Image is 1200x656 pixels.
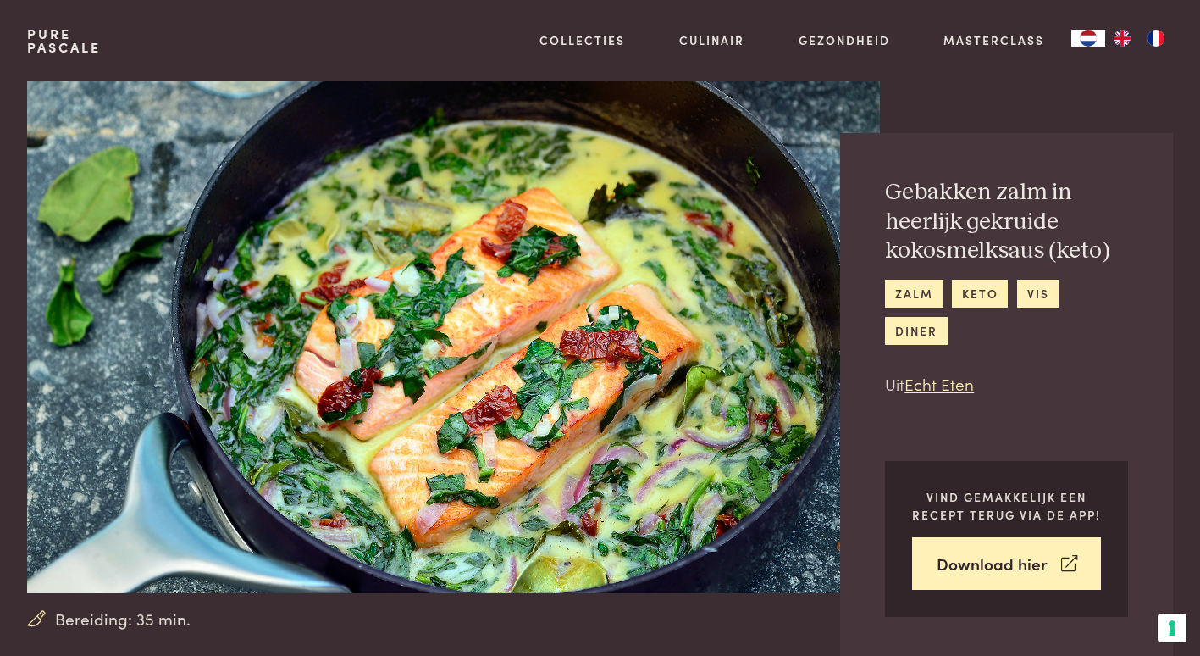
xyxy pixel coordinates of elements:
p: Uit [885,372,1128,397]
a: Echt Eten [904,372,974,395]
div: Language [1071,30,1105,47]
p: Vind gemakkelijk een recept terug via de app! [912,488,1101,523]
a: diner [885,317,947,345]
button: Uw voorkeuren voor toestemming voor trackingtechnologieën [1158,614,1186,642]
a: Gezondheid [799,31,890,49]
aside: Language selected: Nederlands [1071,30,1173,47]
a: zalm [885,280,943,308]
a: vis [1017,280,1059,308]
a: PurePascale [27,27,101,54]
a: FR [1139,30,1173,47]
a: keto [952,280,1008,308]
a: Culinair [679,31,744,49]
a: Collecties [539,31,625,49]
span: Bereiding: 35 min. [55,607,191,631]
h2: Gebakken zalm in heerlijk gekruide kokosmelksaus (keto) [885,178,1128,266]
img: Gebakken zalm in heerlijk gekruide kokosmelksaus (keto) [27,81,880,593]
a: Masterclass [943,31,1044,49]
ul: Language list [1105,30,1173,47]
a: NL [1071,30,1105,47]
a: Download hier [912,537,1101,591]
a: EN [1105,30,1139,47]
